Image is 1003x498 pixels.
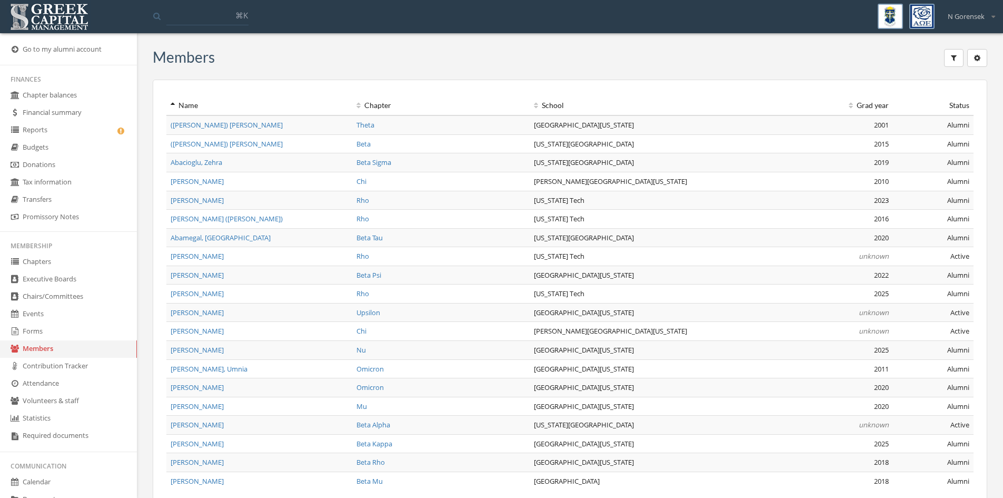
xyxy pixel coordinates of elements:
td: 2022 [772,266,893,285]
a: Chi [356,177,366,186]
td: [GEOGRAPHIC_DATA][US_STATE] [530,453,772,472]
em: unknown [859,420,889,429]
td: Alumni [893,378,974,397]
a: Nu [356,345,366,355]
td: Alumni [893,453,974,472]
span: [PERSON_NAME] [171,270,224,280]
td: Alumni [893,210,974,229]
td: [US_STATE] Tech [530,210,772,229]
td: [PERSON_NAME][GEOGRAPHIC_DATA][US_STATE] [530,322,772,341]
td: 2015 [772,134,893,153]
span: N Gorensek [948,12,985,22]
a: Mu [356,402,367,411]
span: [PERSON_NAME] [171,289,224,298]
a: Chi [356,326,366,336]
td: [GEOGRAPHIC_DATA][US_STATE] [530,303,772,322]
a: [PERSON_NAME] [171,402,224,411]
td: Active [893,247,974,266]
a: [PERSON_NAME] [171,457,224,467]
a: Rho [356,251,369,261]
td: Active [893,322,974,341]
td: Alumni [893,472,974,490]
a: Beta Psi [356,270,381,280]
a: Beta Tau [356,233,383,242]
td: [US_STATE][GEOGRAPHIC_DATA] [530,416,772,435]
td: [US_STATE][GEOGRAPHIC_DATA] [530,228,772,247]
span: ⌘K [235,10,248,21]
a: Upsilon [356,308,380,317]
span: [PERSON_NAME] [171,439,224,448]
span: [PERSON_NAME] ([PERSON_NAME]) [171,214,283,223]
a: [PERSON_NAME] [171,476,224,486]
td: 2020 [772,397,893,416]
a: Beta Rho [356,457,385,467]
a: [PERSON_NAME] [171,420,224,429]
span: [PERSON_NAME], Umnia [171,364,247,374]
th: Status [893,96,974,115]
td: [GEOGRAPHIC_DATA][US_STATE] [530,266,772,285]
td: [GEOGRAPHIC_DATA][US_STATE] [530,359,772,378]
td: Alumni [893,266,974,285]
a: [PERSON_NAME] [171,383,224,392]
a: Rho [356,196,369,205]
td: Alumni [893,397,974,416]
td: Alumni [893,228,974,247]
a: [PERSON_NAME] [171,308,224,317]
a: Beta Sigma [356,158,391,167]
td: 2018 [772,472,893,490]
a: [PERSON_NAME] [171,196,224,205]
a: [PERSON_NAME] [171,251,224,261]
a: Rho [356,289,369,298]
td: [US_STATE] Tech [530,191,772,210]
a: Abamegal, [GEOGRAPHIC_DATA] [171,233,271,242]
a: [PERSON_NAME] [171,326,224,336]
td: Alumni [893,153,974,172]
td: [US_STATE] Tech [530,247,772,266]
td: 2023 [772,191,893,210]
td: Active [893,416,974,435]
td: Alumni [893,285,974,304]
td: 2020 [772,228,893,247]
a: Rho [356,214,369,223]
th: Chapter [352,96,530,115]
td: Alumni [893,434,974,453]
td: [GEOGRAPHIC_DATA][US_STATE] [530,434,772,453]
a: [PERSON_NAME] [171,345,224,355]
th: Grad year [772,96,893,115]
td: 2025 [772,341,893,360]
a: ([PERSON_NAME]) [PERSON_NAME] [171,120,283,130]
td: Alumni [893,341,974,360]
td: Alumni [893,172,974,191]
em: unknown [859,308,889,317]
td: [GEOGRAPHIC_DATA][US_STATE] [530,341,772,360]
td: 2016 [772,210,893,229]
div: N Gorensek [941,4,995,22]
td: 2018 [772,453,893,472]
a: Abacioglu, Zehra [171,158,222,167]
td: 2011 [772,359,893,378]
a: Beta Mu [356,476,383,486]
td: [US_STATE][GEOGRAPHIC_DATA] [530,153,772,172]
a: Beta [356,139,371,149]
a: Beta Kappa [356,439,392,448]
a: [PERSON_NAME] [171,177,224,186]
td: 2019 [772,153,893,172]
h3: Members [153,49,215,65]
td: Alumni [893,115,974,134]
a: ([PERSON_NAME]) [PERSON_NAME] [171,139,283,149]
td: 2001 [772,115,893,134]
em: unknown [859,326,889,336]
th: Name [166,96,352,115]
td: 2025 [772,434,893,453]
